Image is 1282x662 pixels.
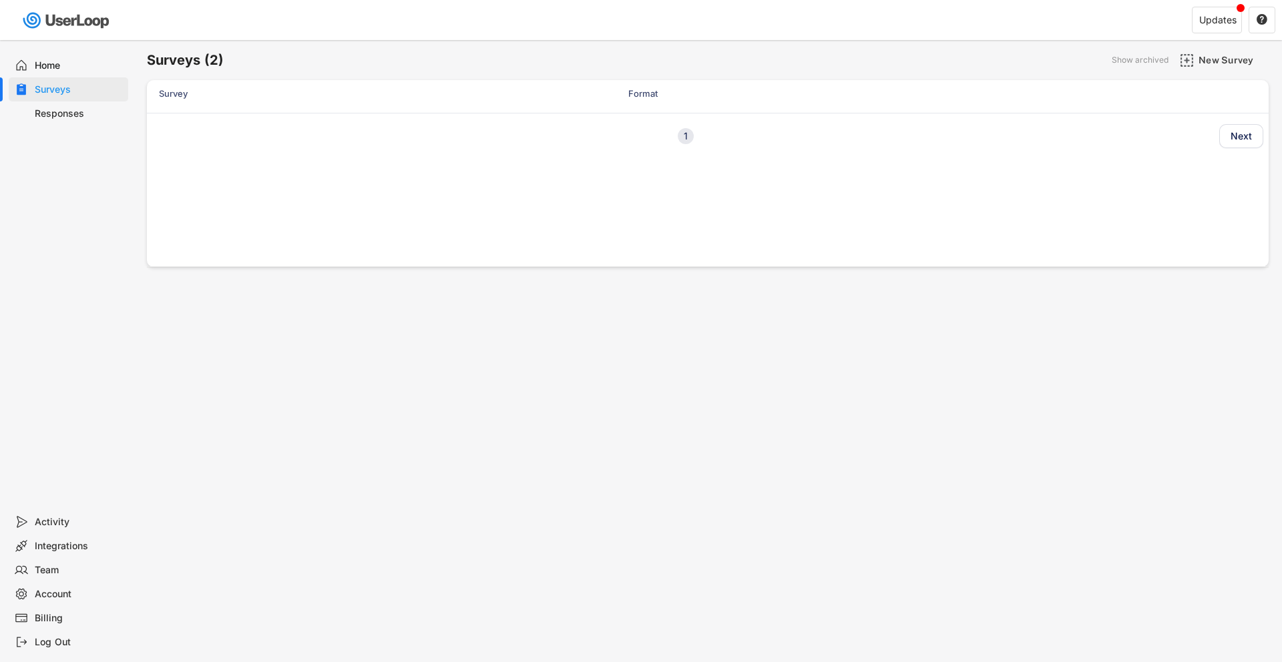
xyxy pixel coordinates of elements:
[628,87,762,99] div: Format
[35,636,123,649] div: Log Out
[35,516,123,529] div: Activity
[20,7,114,34] img: userloop-logo-01.svg
[35,612,123,625] div: Billing
[1199,54,1265,66] div: New Survey
[35,59,123,72] div: Home
[147,51,224,69] h6: Surveys (2)
[678,131,694,141] div: 1
[1219,124,1263,148] button: Next
[1112,56,1168,64] div: Show archived
[1199,15,1237,25] div: Updates
[35,107,123,120] div: Responses
[1256,14,1268,26] button: 
[35,588,123,601] div: Account
[159,87,426,99] div: Survey
[1180,53,1194,67] img: AddMajor.svg
[35,83,123,96] div: Surveys
[35,540,123,553] div: Integrations
[35,564,123,577] div: Team
[1257,13,1267,25] text: 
